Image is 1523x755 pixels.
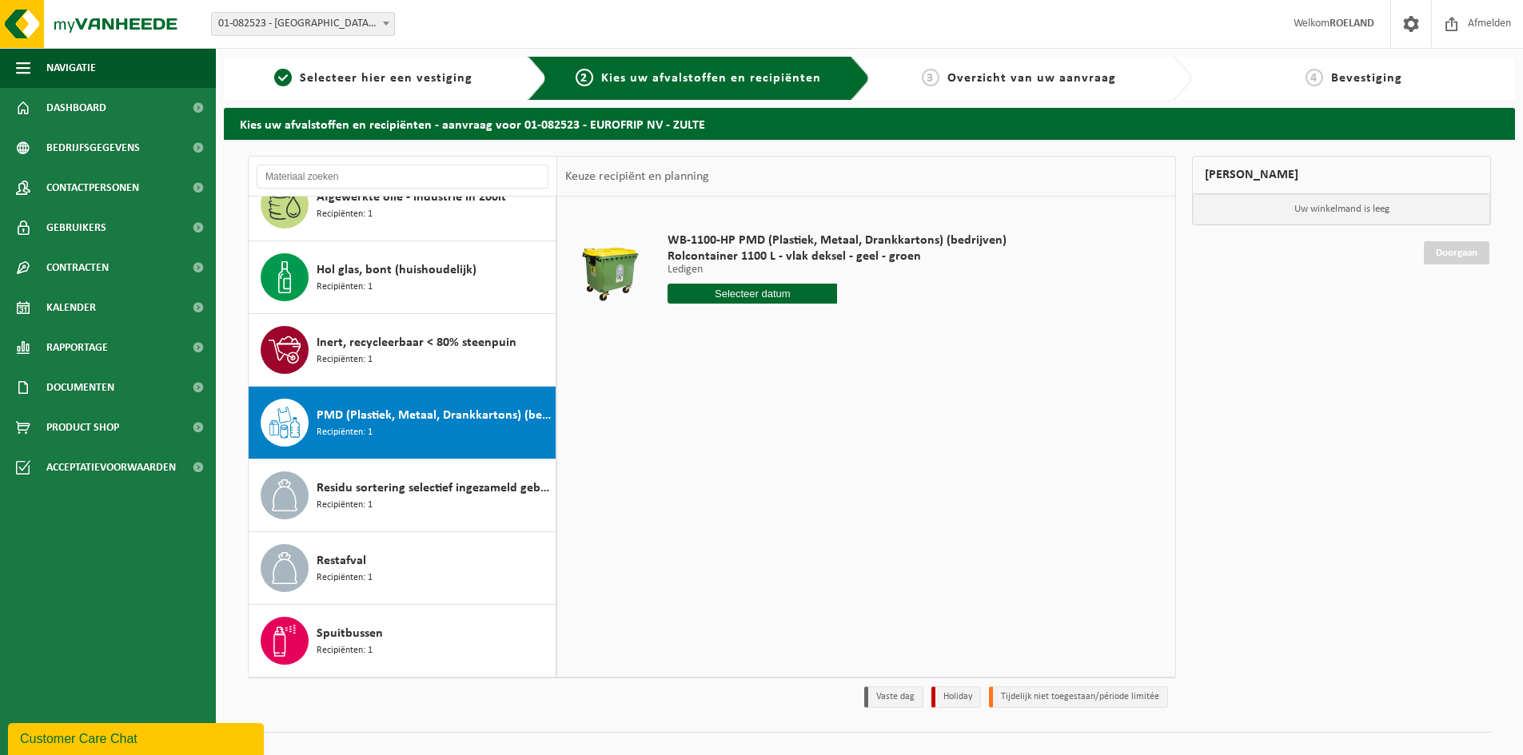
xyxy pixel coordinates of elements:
[46,328,108,368] span: Rapportage
[211,12,395,36] span: 01-082523 - EUROFRIP NV - ZULTE
[1331,72,1402,85] span: Bevestiging
[668,248,1007,264] span: Rolcontainer 1100 L - vlak deksel - geel - groen
[317,352,373,368] span: Recipiënten: 1
[668,284,837,304] input: Selecteer datum
[46,288,96,328] span: Kalender
[249,605,556,677] button: Spuitbussen Recipiënten: 1
[46,447,176,487] span: Acceptatievoorwaarden
[1330,18,1374,30] strong: ROELAND
[317,551,366,570] span: Restafval
[224,108,1515,139] h2: Kies uw afvalstoffen en recipiënten - aanvraag voor 01-082523 - EUROFRIP NV - ZULTE
[46,48,96,88] span: Navigatie
[317,406,552,425] span: PMD (Plastiek, Metaal, Drankkartons) (bedrijven)
[212,13,394,35] span: 01-082523 - EUROFRIP NV - ZULTE
[668,232,1007,248] span: WB-1100-HP PMD (Plastiek, Metaal, Drankkartons) (bedrijven)
[249,241,556,314] button: Hol glas, bont (huishoudelijk) Recipiënten: 1
[317,425,373,440] span: Recipiënten: 1
[922,69,939,86] span: 3
[317,479,552,498] span: Residu sortering selectief ingezameld gebruikt textiel (verlaagde heffing)
[274,69,292,86] span: 1
[249,314,556,387] button: Inert, recycleerbaar < 80% steenpuin Recipiënten: 1
[317,498,373,513] span: Recipiënten: 1
[1193,194,1490,225] p: Uw winkelmand is leeg
[576,69,593,86] span: 2
[46,368,114,407] span: Documenten
[317,333,516,352] span: Inert, recycleerbaar < 80% steenpuin
[317,570,373,586] span: Recipiënten: 1
[249,532,556,605] button: Restafval Recipiënten: 1
[317,643,373,658] span: Recipiënten: 1
[46,208,106,248] span: Gebruikers
[864,686,923,708] li: Vaste dag
[317,207,373,222] span: Recipiënten: 1
[46,248,109,288] span: Contracten
[947,72,1116,85] span: Overzicht van uw aanvraag
[1192,156,1491,194] div: [PERSON_NAME]
[249,169,556,241] button: Afgewerkte olie - industrie in 200lt Recipiënten: 1
[300,72,472,85] span: Selecteer hier een vestiging
[46,168,139,208] span: Contactpersonen
[232,69,515,88] a: 1Selecteer hier een vestiging
[317,260,476,280] span: Hol glas, bont (huishoudelijk)
[249,387,556,459] button: PMD (Plastiek, Metaal, Drankkartons) (bedrijven) Recipiënten: 1
[317,624,383,643] span: Spuitbussen
[46,128,140,168] span: Bedrijfsgegevens
[46,407,119,447] span: Product Shop
[668,264,1007,276] p: Ledigen
[249,459,556,532] button: Residu sortering selectief ingezameld gebruikt textiel (verlaagde heffing) Recipiënten: 1
[257,165,548,189] input: Materiaal zoeken
[317,188,506,207] span: Afgewerkte olie - industrie in 200lt
[1424,241,1489,264] a: Doorgaan
[989,686,1168,708] li: Tijdelijk niet toegestaan/période limitée
[1306,69,1323,86] span: 4
[8,720,267,755] iframe: chat widget
[931,686,981,708] li: Holiday
[557,157,717,197] div: Keuze recipiënt en planning
[317,280,373,295] span: Recipiënten: 1
[601,72,821,85] span: Kies uw afvalstoffen en recipiënten
[46,88,106,128] span: Dashboard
